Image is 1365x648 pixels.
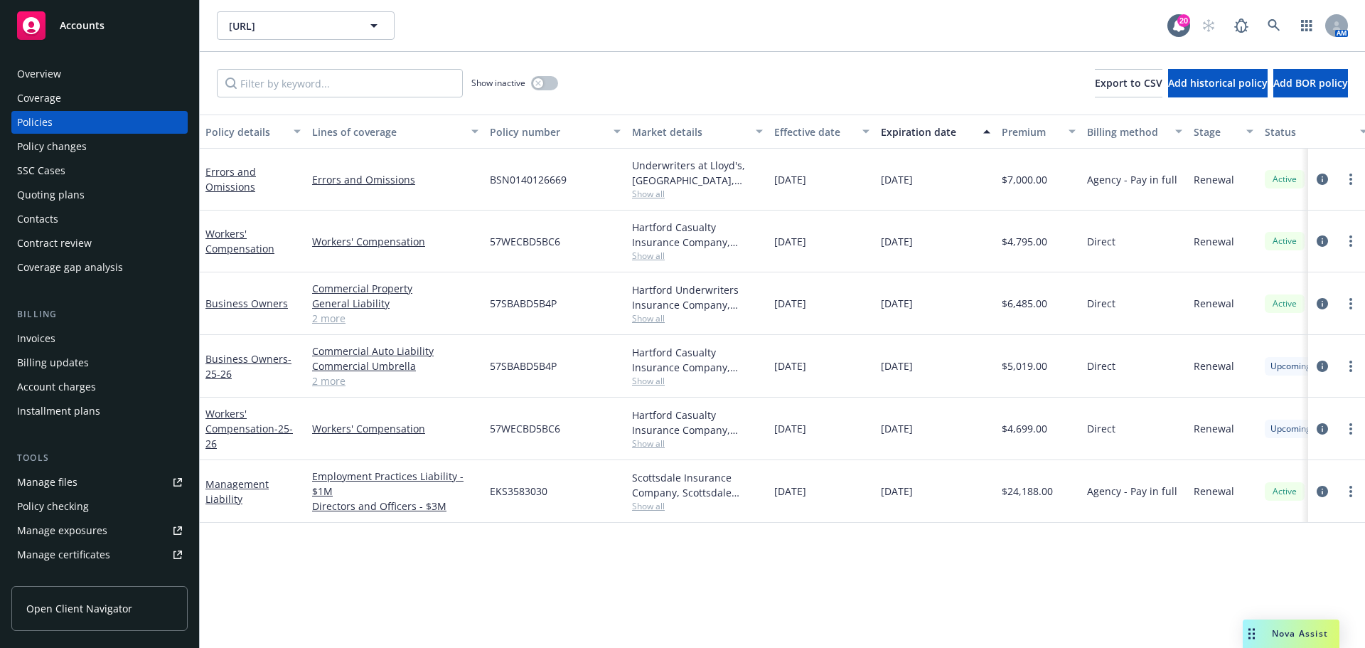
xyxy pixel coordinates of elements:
div: Hartford Casualty Insurance Company, Hartford Insurance Group [632,408,763,437]
div: Overview [17,63,61,85]
span: Renewal [1194,172,1234,187]
span: [DATE] [881,421,913,436]
a: Invoices [11,327,188,350]
a: General Liability [312,296,478,311]
div: Account charges [17,376,96,398]
a: 2 more [312,373,478,388]
button: Policy details [200,115,306,149]
div: Billing updates [17,351,89,374]
div: Policy checking [17,495,89,518]
span: Open Client Navigator [26,601,132,616]
button: Lines of coverage [306,115,484,149]
span: BSN0140126669 [490,172,567,187]
a: Commercial Umbrella [312,358,478,373]
span: $7,000.00 [1002,172,1047,187]
a: Errors and Omissions [205,165,256,193]
div: Policies [17,111,53,134]
span: [DATE] [774,421,806,436]
span: Show all [632,188,763,200]
a: Manage files [11,471,188,494]
span: 57WECBD5BC6 [490,234,560,249]
a: Report a Bug [1227,11,1256,40]
span: Accounts [60,20,105,31]
a: circleInformation [1314,171,1331,188]
a: Manage exposures [11,519,188,542]
a: Errors and Omissions [312,172,478,187]
a: Switch app [1292,11,1321,40]
span: Show all [632,250,763,262]
button: Billing method [1081,115,1188,149]
span: [DATE] [774,296,806,311]
a: Policy changes [11,135,188,158]
span: $4,699.00 [1002,421,1047,436]
span: Nova Assist [1272,627,1328,639]
span: Direct [1087,234,1115,249]
button: Add historical policy [1168,69,1268,97]
a: Quoting plans [11,184,188,206]
div: Contacts [17,208,58,230]
a: circleInformation [1314,420,1331,437]
a: Start snowing [1194,11,1223,40]
a: Directors and Officers - $3M [312,499,478,514]
button: Market details [626,115,769,149]
div: Effective date [774,124,854,139]
a: more [1342,483,1359,500]
span: Active [1270,235,1299,248]
button: Policy number [484,115,626,149]
div: Market details [632,124,747,139]
span: Renewal [1194,358,1234,373]
button: [URL] [217,11,395,40]
span: Agency - Pay in full [1087,484,1177,499]
span: [URL] [229,18,352,33]
span: Active [1270,173,1299,186]
div: Coverage gap analysis [17,256,123,279]
a: Contract review [11,232,188,255]
a: Policies [11,111,188,134]
a: Commercial Auto Liability [312,344,478,358]
span: 57SBABD5B4P [490,296,557,311]
input: Filter by keyword... [217,69,463,97]
button: Expiration date [875,115,996,149]
button: Premium [996,115,1081,149]
span: [DATE] [774,172,806,187]
span: Show all [632,437,763,450]
a: Search [1260,11,1288,40]
span: [DATE] [881,296,913,311]
div: Manage certificates [17,543,110,566]
div: Expiration date [881,124,975,139]
span: Renewal [1194,296,1234,311]
div: Quoting plans [17,184,85,206]
a: Workers' Compensation [205,227,274,255]
div: Stage [1194,124,1238,139]
a: 2 more [312,311,478,326]
a: Installment plans [11,400,188,423]
button: Add BOR policy [1273,69,1348,97]
a: more [1342,420,1359,437]
div: Hartford Underwriters Insurance Company, Hartford Insurance Group [632,282,763,312]
a: more [1342,358,1359,375]
div: Lines of coverage [312,124,463,139]
div: Premium [1002,124,1060,139]
span: Renewal [1194,234,1234,249]
a: Billing updates [11,351,188,374]
div: Manage exposures [17,519,107,542]
div: Billing method [1087,124,1167,139]
button: Effective date [769,115,875,149]
span: - 25-26 [205,352,291,381]
span: Active [1270,485,1299,498]
span: Add BOR policy [1273,76,1348,90]
span: Renewal [1194,421,1234,436]
a: more [1342,233,1359,250]
div: Invoices [17,327,55,350]
a: Management Liability [205,477,269,506]
div: Billing [11,307,188,322]
a: more [1342,171,1359,188]
span: 57WECBD5BC6 [490,421,560,436]
a: Business Owners [205,297,288,310]
span: [DATE] [774,358,806,373]
span: Direct [1087,296,1115,311]
span: $6,485.00 [1002,296,1047,311]
span: [DATE] [881,358,913,373]
a: circleInformation [1314,483,1331,500]
span: Direct [1087,358,1115,373]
